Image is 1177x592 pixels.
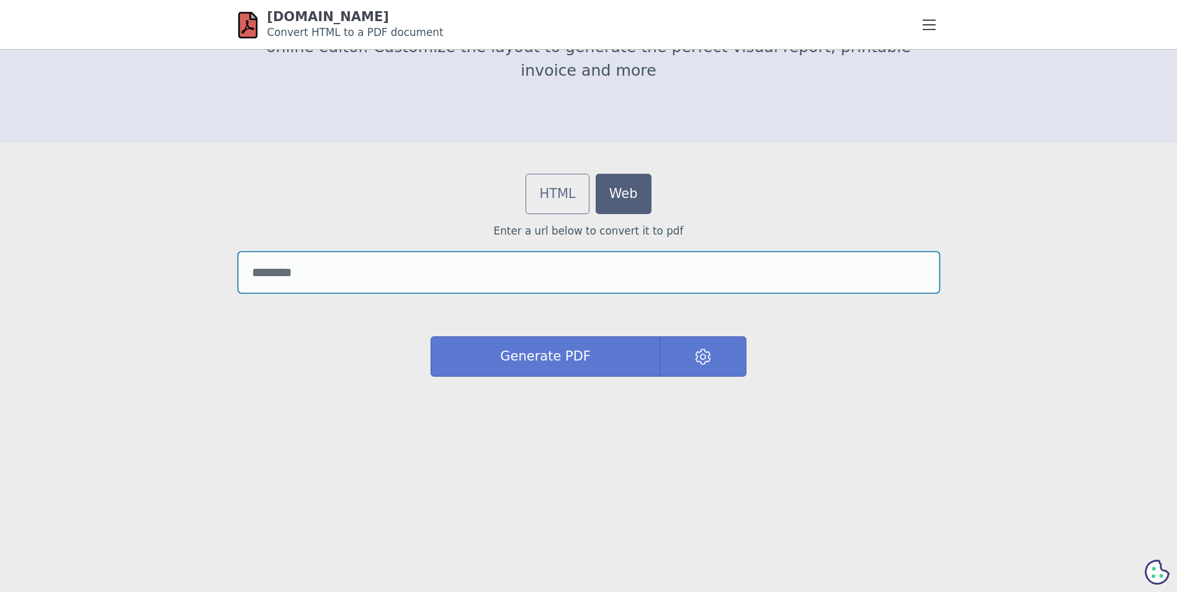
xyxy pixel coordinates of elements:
[1145,560,1170,585] svg: Cookie Preferences
[526,174,589,214] a: HTML
[267,26,443,38] small: Convert HTML to a PDF document
[596,174,651,214] a: Web
[238,11,258,39] img: html-pdf.net
[238,223,939,239] p: Enter a url below to convert it to pdf
[431,336,660,377] button: Generate PDF
[267,9,389,24] a: [DOMAIN_NAME]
